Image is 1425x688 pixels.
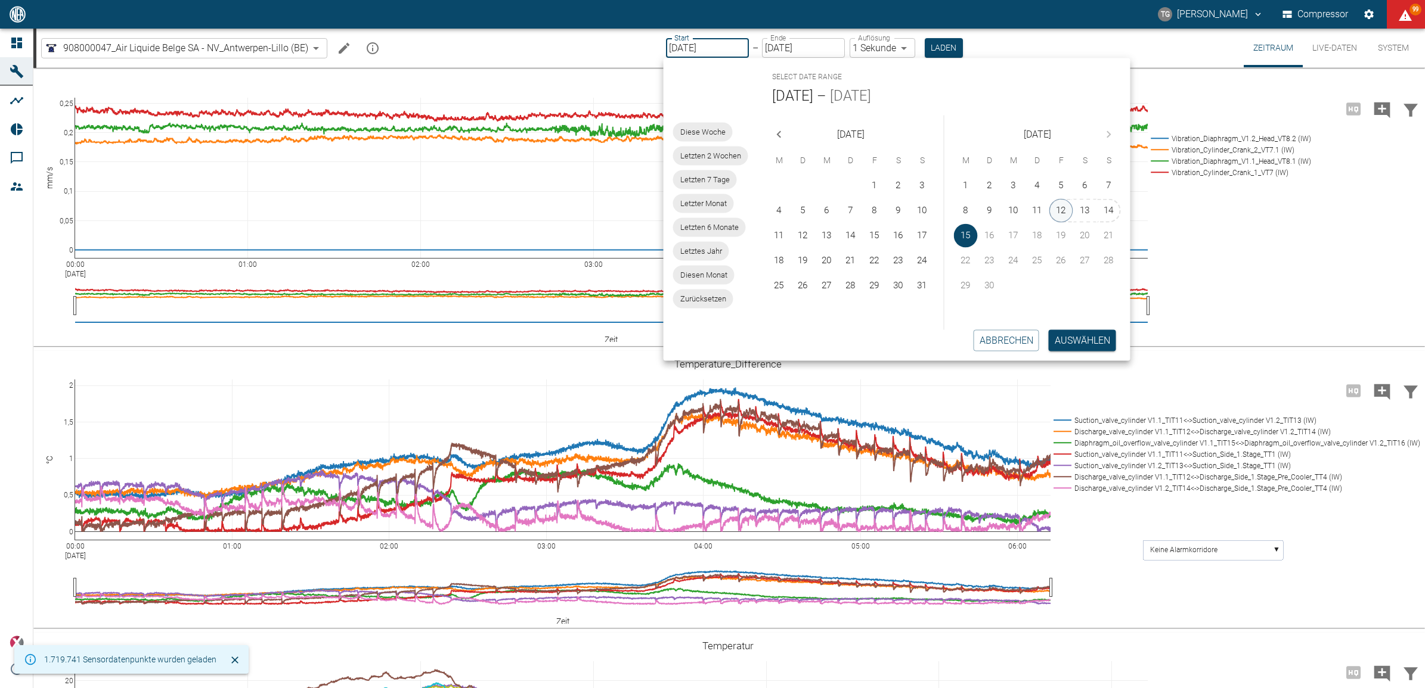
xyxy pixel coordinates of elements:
span: [DATE] [837,126,865,142]
span: Hohe Auflösung nur für Zeiträume von <3 Tagen verfügbar [1339,384,1368,396]
div: Letzten 2 Wochen [673,146,748,165]
label: Start [674,33,689,43]
span: Letzten 6 Monate [673,222,746,234]
button: 1 [863,174,887,198]
button: Schließen [226,651,244,669]
button: Daten filtern [1396,657,1425,688]
button: 7 [1097,174,1121,198]
span: Mittwoch [816,148,838,172]
button: 5 [1049,174,1073,198]
p: – [752,41,758,55]
span: Sonntag [1098,148,1120,172]
span: Dienstag [979,148,1000,172]
div: Diese Woche [673,122,733,141]
button: 13 [815,224,839,248]
button: 10 [1002,199,1026,223]
button: 21 [839,249,863,273]
button: 5 [791,199,815,223]
span: Samstag [888,148,909,172]
span: Letzten 7 Tage [673,174,737,186]
button: 20 [815,249,839,273]
button: 1 [954,174,978,198]
button: 9 [978,199,1002,223]
a: 908000047_Air Liquide Belge SA - NV_Antwerpen-Lillo (BE) [44,41,308,55]
span: Freitag [1051,148,1072,172]
button: Einstellungen [1358,4,1380,25]
button: 10 [910,199,934,223]
span: Diese Woche [673,126,733,138]
span: Hohe Auflösung nur für Zeiträume von <3 Tagen verfügbar [1339,666,1368,677]
button: 28 [839,274,863,298]
button: 3 [910,174,934,198]
div: Zurücksetzen [673,289,733,308]
span: Letzten 2 Wochen [673,150,748,162]
button: Auswählen [1049,329,1116,351]
button: 2 [887,174,910,198]
button: 9 [887,199,910,223]
button: mission info [361,36,385,60]
button: 12 [791,224,815,248]
button: System [1367,29,1420,67]
button: 4 [1026,174,1049,198]
button: 12 [1049,199,1073,223]
span: Donnerstag [1027,148,1048,172]
span: Montag [955,148,977,172]
button: 17 [910,224,934,248]
button: 18 [767,249,791,273]
div: Letzter Monat [673,194,734,213]
span: Diesen Monat [673,269,735,281]
span: 99 [1409,4,1421,15]
button: Zeitraum [1244,29,1303,67]
span: Montag [769,148,790,172]
button: Daten filtern [1396,94,1425,124]
button: 24 [910,249,934,273]
button: 30 [887,274,910,298]
button: 19 [791,249,815,273]
span: Donnerstag [840,148,862,172]
button: Live-Daten [1303,29,1367,67]
span: Zurücksetzen [673,293,733,305]
button: [DATE] [772,86,813,105]
button: 29 [863,274,887,298]
button: Compressor [1280,4,1351,25]
span: [DATE] [1024,126,1051,142]
img: logo [8,6,27,22]
div: Letztes Jahr [673,241,729,260]
button: 3 [1002,174,1026,198]
button: 14 [839,224,863,248]
button: 22 [863,249,887,273]
button: 8 [863,199,887,223]
div: TG [1158,7,1172,21]
input: DD.MM.YYYY [666,38,749,58]
button: 15 [863,224,887,248]
div: Diesen Monat [673,265,735,284]
span: Mittwoch [1003,148,1024,172]
button: 14 [1097,199,1121,223]
div: 1 Sekunde [850,38,915,58]
button: 13 [1073,199,1097,223]
button: 25 [767,274,791,298]
button: [DATE] [830,86,871,105]
button: 16 [887,224,910,248]
span: Letztes Jahr [673,245,729,257]
button: Daten filtern [1396,375,1425,406]
button: 27 [815,274,839,298]
button: 7 [839,199,863,223]
button: 23 [887,249,910,273]
button: Machine bearbeiten [332,36,356,60]
div: Letzten 7 Tage [673,170,737,189]
button: 6 [815,199,839,223]
button: Kommentar hinzufügen [1368,657,1396,688]
button: 11 [767,224,791,248]
span: Sonntag [912,148,933,172]
button: 11 [1026,199,1049,223]
div: Letzten 6 Monate [673,217,746,236]
button: Previous month [767,122,791,146]
button: 8 [954,199,978,223]
span: Dienstag [792,148,814,172]
button: 15 [954,224,978,248]
button: Kommentar hinzufügen [1368,94,1396,124]
input: DD.MM.YYYY [762,38,845,58]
